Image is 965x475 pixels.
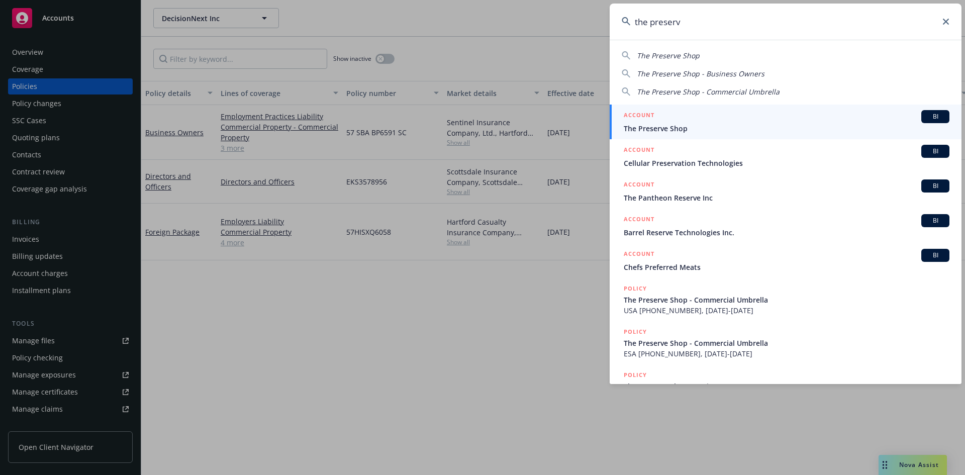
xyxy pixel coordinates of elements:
span: BI [925,216,945,225]
a: POLICYThe Preserve Shop - Commercial UmbrellaUSA [PHONE_NUMBER], [DATE]-[DATE] [610,278,961,321]
span: Chefs Preferred Meats [624,262,949,272]
a: POLICYThe Preserve Shop - Commercial UmbrellaESA [PHONE_NUMBER], [DATE]-[DATE] [610,321,961,364]
span: Cellular Preservation Technologies [624,158,949,168]
h5: ACCOUNT [624,179,654,192]
h5: ACCOUNT [624,249,654,261]
input: Search... [610,4,961,40]
span: The Preserve Shop [624,123,949,134]
span: The Preserve Shop - Commercial Umbrella [624,338,949,348]
h5: POLICY [624,283,647,294]
span: BI [925,251,945,260]
h5: ACCOUNT [624,145,654,157]
h5: POLICY [624,370,647,380]
span: The Preserve Shop - Business Owners [637,69,764,78]
span: BI [925,181,945,191]
span: USA [PHONE_NUMBER], [DATE]-[DATE] [624,305,949,316]
span: BI [925,147,945,156]
span: The Preserve Shop - Business Owners 25-26 [624,381,949,392]
h5: ACCOUNT [624,214,654,226]
h5: ACCOUNT [624,110,654,122]
a: ACCOUNTBICellular Preservation Technologies [610,139,961,174]
a: ACCOUNTBIThe Preserve Shop [610,105,961,139]
a: ACCOUNTBIBarrel Reserve Technologies Inc. [610,209,961,243]
span: Barrel Reserve Technologies Inc. [624,227,949,238]
span: ESA [PHONE_NUMBER], [DATE]-[DATE] [624,348,949,359]
span: The Preserve Shop - Commercial Umbrella [637,87,780,97]
span: The Preserve Shop - Commercial Umbrella [624,295,949,305]
a: ACCOUNTBIChefs Preferred Meats [610,243,961,278]
a: ACCOUNTBIThe Pantheon Reserve Inc [610,174,961,209]
span: The Preserve Shop [637,51,700,60]
a: POLICYThe Preserve Shop - Business Owners 25-26 [610,364,961,408]
span: BI [925,112,945,121]
span: The Pantheon Reserve Inc [624,193,949,203]
h5: POLICY [624,327,647,337]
